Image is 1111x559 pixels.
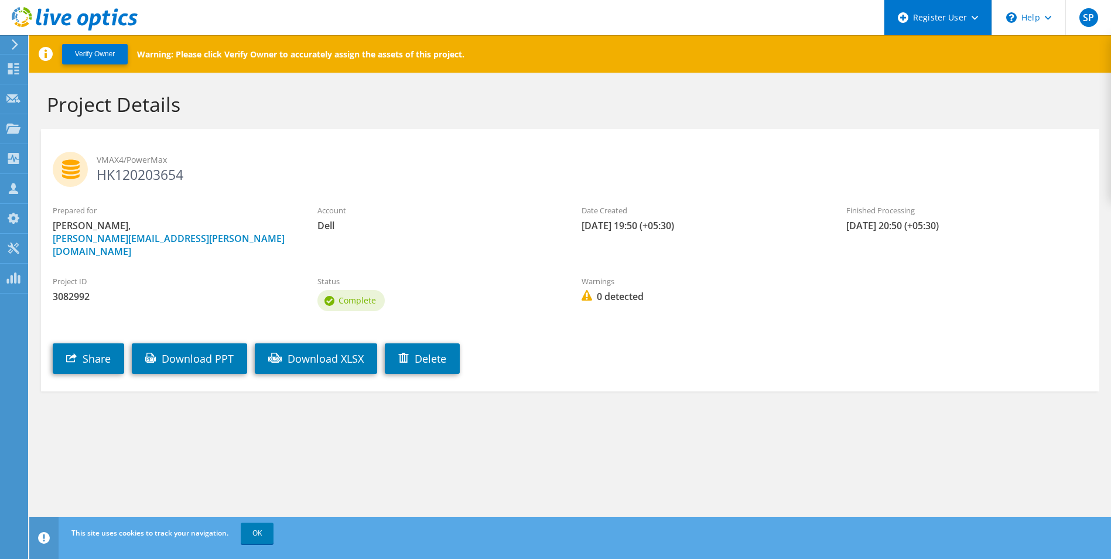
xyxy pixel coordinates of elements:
[317,204,559,216] label: Account
[317,219,559,232] span: Dell
[846,204,1088,216] label: Finished Processing
[53,219,294,258] span: [PERSON_NAME],
[317,275,559,287] label: Status
[137,49,464,60] p: Warning: Please click Verify Owner to accurately assign the assets of this project.
[53,290,294,303] span: 3082992
[71,528,228,538] span: This site uses cookies to track your navigation.
[47,92,1088,117] h1: Project Details
[62,44,128,64] button: Verify Owner
[53,343,124,374] a: Share
[1079,8,1098,27] span: SP
[53,232,285,258] a: [PERSON_NAME][EMAIL_ADDRESS][PERSON_NAME][DOMAIN_NAME]
[97,154,1088,166] span: VMAX4/PowerMax
[255,343,377,374] a: Download XLSX
[582,290,823,303] span: 0 detected
[132,343,247,374] a: Download PPT
[582,204,823,216] label: Date Created
[241,523,274,544] a: OK
[582,219,823,232] span: [DATE] 19:50 (+05:30)
[53,152,1088,181] h2: HK120203654
[53,275,294,287] label: Project ID
[385,343,460,374] a: Delete
[339,295,376,306] span: Complete
[1006,12,1017,23] svg: \n
[846,219,1088,232] span: [DATE] 20:50 (+05:30)
[53,204,294,216] label: Prepared for
[582,275,823,287] label: Warnings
